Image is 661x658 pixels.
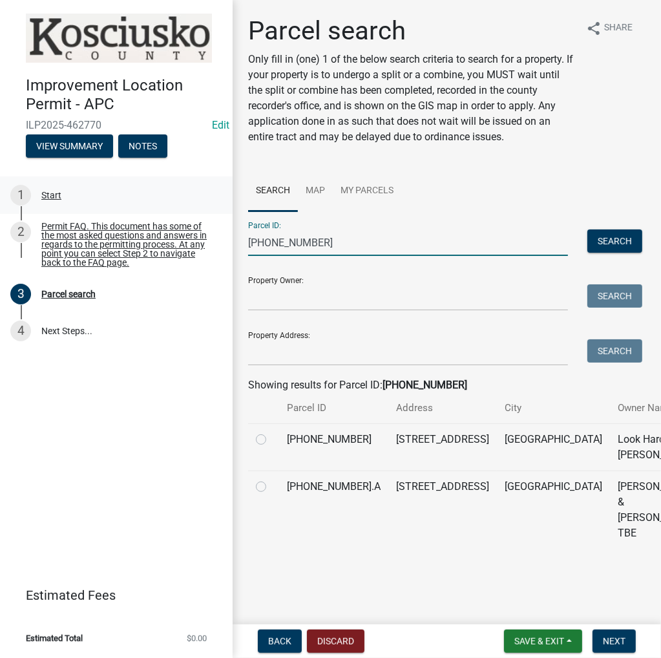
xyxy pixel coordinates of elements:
[497,471,610,549] td: [GEOGRAPHIC_DATA]
[212,119,229,131] a: Edit
[10,284,31,304] div: 3
[504,630,582,653] button: Save & Exit
[576,16,643,41] button: shareShare
[248,16,576,47] h1: Parcel search
[603,636,625,646] span: Next
[41,290,96,299] div: Parcel search
[10,321,31,341] div: 4
[41,191,61,200] div: Start
[497,423,610,471] td: [GEOGRAPHIC_DATA]
[587,284,642,308] button: Search
[587,339,642,363] button: Search
[604,21,633,36] span: Share
[26,634,83,642] span: Estimated Total
[26,142,113,152] wm-modal-confirm: Summary
[248,171,298,212] a: Search
[26,134,113,158] button: View Summary
[279,393,388,423] th: Parcel ID
[388,423,497,471] td: [STREET_ADDRESS]
[279,471,388,549] td: [PHONE_NUMBER].A
[586,21,602,36] i: share
[333,171,401,212] a: My Parcels
[388,393,497,423] th: Address
[212,119,229,131] wm-modal-confirm: Edit Application Number
[26,119,207,131] span: ILP2025-462770
[118,142,167,152] wm-modal-confirm: Notes
[41,222,212,267] div: Permit FAQ. This document has some of the most asked questions and answers in regards to the perm...
[593,630,636,653] button: Next
[187,634,207,642] span: $0.00
[388,471,497,549] td: [STREET_ADDRESS]
[298,171,333,212] a: Map
[514,636,564,646] span: Save & Exit
[248,52,576,145] p: Only fill in (one) 1 of the below search criteria to search for a property. If your property is t...
[248,377,645,393] div: Showing results for Parcel ID:
[268,636,291,646] span: Back
[26,14,212,63] img: Kosciusko County, Indiana
[118,134,167,158] button: Notes
[26,76,222,114] h4: Improvement Location Permit - APC
[258,630,302,653] button: Back
[383,379,467,391] strong: [PHONE_NUMBER]
[10,222,31,242] div: 2
[587,229,642,253] button: Search
[279,423,388,471] td: [PHONE_NUMBER]
[10,185,31,206] div: 1
[10,582,212,608] a: Estimated Fees
[307,630,364,653] button: Discard
[497,393,610,423] th: City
